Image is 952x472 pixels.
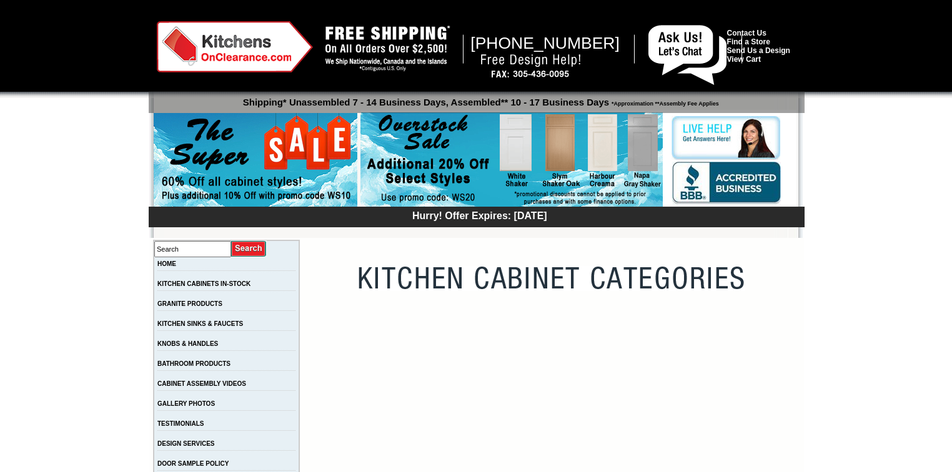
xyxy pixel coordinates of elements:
a: BATHROOM PRODUCTS [157,360,231,367]
a: CABINET ASSEMBLY VIDEOS [157,380,246,387]
div: Hurry! Offer Expires: [DATE] [155,209,805,222]
a: DESIGN SERVICES [157,440,215,447]
a: View Cart [727,55,761,64]
a: KNOBS & HANDLES [157,340,218,347]
a: GRANITE PRODUCTS [157,300,222,307]
img: Kitchens on Clearance Logo [157,21,313,72]
a: DOOR SAMPLE POLICY [157,460,229,467]
a: KITCHEN SINKS & FAUCETS [157,320,243,327]
a: HOME [157,260,176,267]
p: Shipping* Unassembled 7 - 14 Business Days, Assembled** 10 - 17 Business Days [155,91,805,107]
a: Contact Us [727,29,766,37]
a: TESTIMONIALS [157,420,204,427]
a: KITCHEN CABINETS IN-STOCK [157,280,250,287]
a: Find a Store [727,37,770,46]
a: Send Us a Design [727,46,790,55]
span: [PHONE_NUMBER] [470,34,620,52]
input: Submit [231,240,267,257]
a: GALLERY PHOTOS [157,400,215,407]
span: *Approximation **Assembly Fee Applies [609,97,719,107]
